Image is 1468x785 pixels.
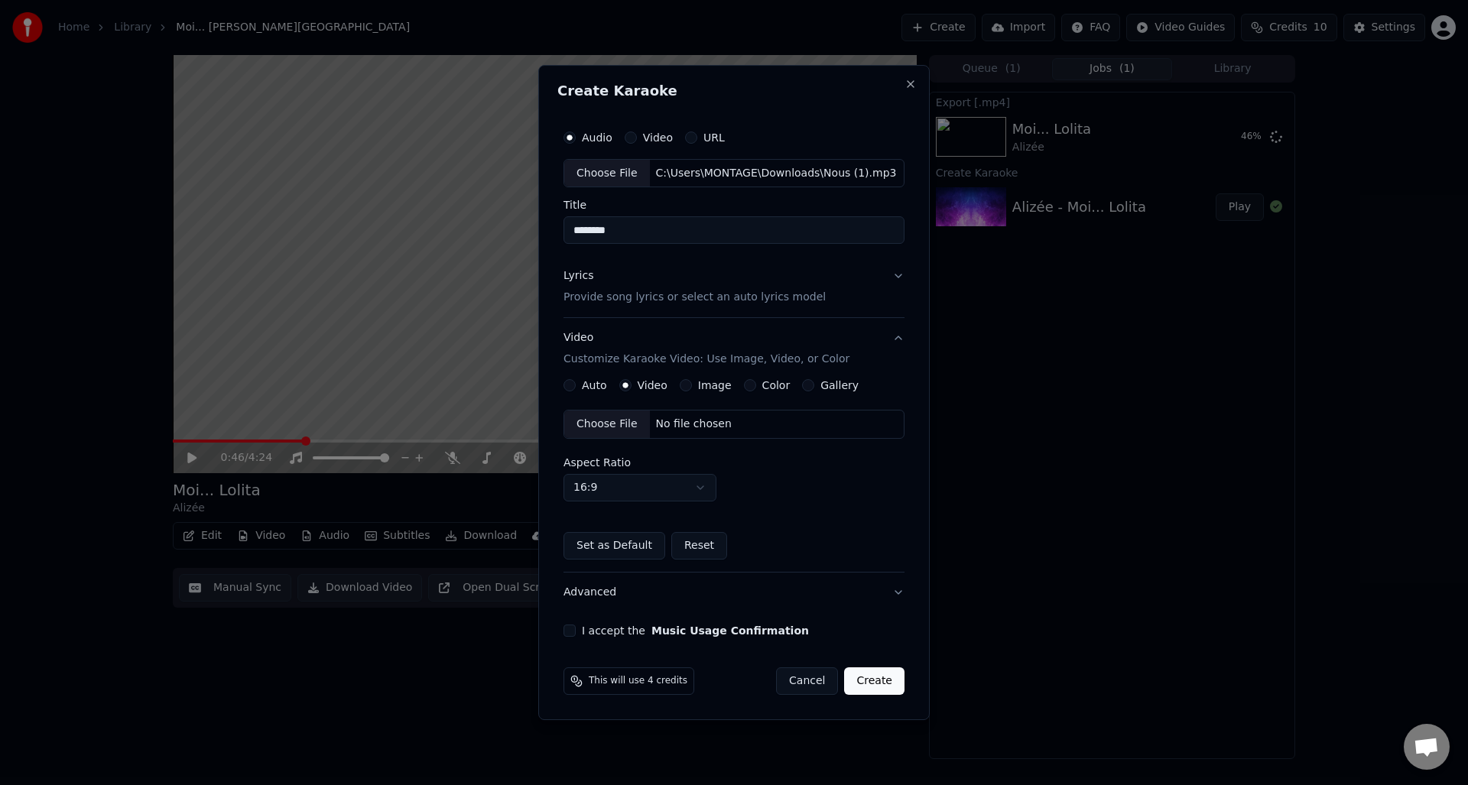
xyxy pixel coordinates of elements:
[582,625,809,636] label: I accept the
[563,532,665,560] button: Set as Default
[563,290,826,306] p: Provide song lyrics or select an auto lyrics model
[563,319,905,380] button: VideoCustomize Karaoke Video: Use Image, Video, or Color
[557,84,911,98] h2: Create Karaoke
[651,625,809,636] button: I accept the
[582,380,607,391] label: Auto
[563,331,849,368] div: Video
[563,573,905,612] button: Advanced
[563,269,593,284] div: Lyrics
[820,380,859,391] label: Gallery
[643,132,673,143] label: Video
[563,379,905,572] div: VideoCustomize Karaoke Video: Use Image, Video, or Color
[762,380,791,391] label: Color
[564,160,650,187] div: Choose File
[650,166,903,181] div: C:\Users\MONTAGE\Downloads\Nous (1).mp3
[776,667,838,695] button: Cancel
[563,352,849,367] p: Customize Karaoke Video: Use Image, Video, or Color
[563,257,905,318] button: LyricsProvide song lyrics or select an auto lyrics model
[564,410,650,438] div: Choose File
[563,457,905,468] label: Aspect Ratio
[638,380,667,391] label: Video
[671,532,727,560] button: Reset
[589,675,687,687] span: This will use 4 credits
[563,200,905,211] label: Title
[698,380,732,391] label: Image
[650,417,738,432] div: No file chosen
[703,132,725,143] label: URL
[844,667,905,695] button: Create
[582,132,612,143] label: Audio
